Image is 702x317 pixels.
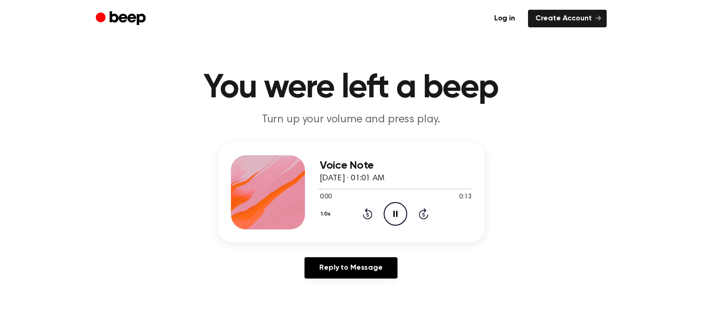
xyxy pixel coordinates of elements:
span: 0:00 [320,192,332,202]
h3: Voice Note [320,159,472,172]
a: Beep [96,10,148,28]
h1: You were left a beep [114,71,588,105]
a: Log in [487,10,522,27]
a: Reply to Message [304,257,397,279]
button: 1.0x [320,206,334,222]
a: Create Account [528,10,607,27]
p: Turn up your volume and press play. [174,112,529,127]
span: [DATE] · 01:01 AM [320,174,385,183]
span: 0:13 [459,192,471,202]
